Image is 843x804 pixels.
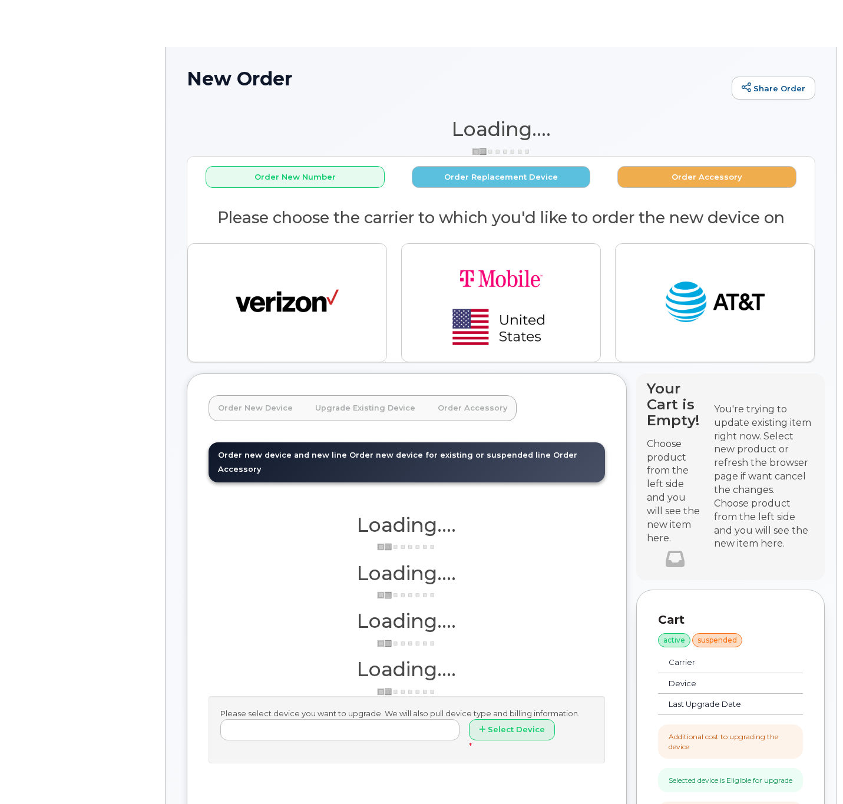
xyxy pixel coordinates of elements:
[669,732,792,752] div: Additional cost to upgrading the device
[428,395,517,421] a: Order Accessory
[647,381,703,428] h4: Your Cart is Empty!
[658,652,776,673] td: Carrier
[472,147,531,156] img: ajax-loader-3a6953c30dc77f0bf724df975f13086db4f4c1262e45940f03d1251963f1bf2e.gif
[692,633,742,647] div: suspended
[469,719,555,741] button: Select Device
[377,591,436,600] img: ajax-loader-3a6953c30dc77f0bf724df975f13086db4f4c1262e45940f03d1251963f1bf2e.gif
[714,497,814,551] div: Choose product from the left side and you will see the new item here.
[187,209,815,227] h2: Please choose the carrier to which you'd like to order the new device on
[218,451,347,459] span: Order new device and new line
[209,610,605,631] h1: Loading....
[377,542,436,551] img: ajax-loader-3a6953c30dc77f0bf724df975f13086db4f4c1262e45940f03d1251963f1bf2e.gif
[218,451,577,474] span: Order Accessory
[647,438,703,545] p: Choose product from the left side and you will see the new item here.
[306,395,425,421] a: Upgrade Existing Device
[349,451,551,459] span: Order new device for existing or suspended line
[209,514,605,535] h1: Loading....
[714,403,814,497] div: You're trying to update existing item right now. Select new product or refresh the browser page i...
[658,673,776,694] td: Device
[209,696,605,763] div: Please select device you want to upgrade. We will also pull device type and billing information.
[658,633,690,647] div: active
[377,639,436,648] img: ajax-loader-3a6953c30dc77f0bf724df975f13086db4f4c1262e45940f03d1251963f1bf2e.gif
[206,166,385,188] button: Order New Number
[669,775,792,785] div: Selected device is Eligible for upgrade
[236,276,339,329] img: verizon-ab2890fd1dd4a6c9cf5f392cd2db4626a3dae38ee8226e09bcb5c993c4c79f81.png
[377,687,436,696] img: ajax-loader-3a6953c30dc77f0bf724df975f13086db4f4c1262e45940f03d1251963f1bf2e.gif
[658,694,776,715] td: Last Upgrade Date
[419,253,584,352] img: t-mobile-78392d334a420d5b7f0e63d4fa81f6287a21d394dc80d677554bb55bbab1186f.png
[187,68,726,89] h1: New Order
[658,611,803,628] p: Cart
[412,166,591,188] button: Order Replacement Device
[209,563,605,584] h1: Loading....
[209,659,605,680] h1: Loading....
[617,166,796,188] button: Order Accessory
[663,276,766,329] img: at_t-fb3d24644a45acc70fc72cc47ce214d34099dfd970ee3ae2334e4251f9d920fd.png
[209,395,302,421] a: Order New Device
[187,118,815,140] h1: Loading....
[732,77,815,100] a: Share Order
